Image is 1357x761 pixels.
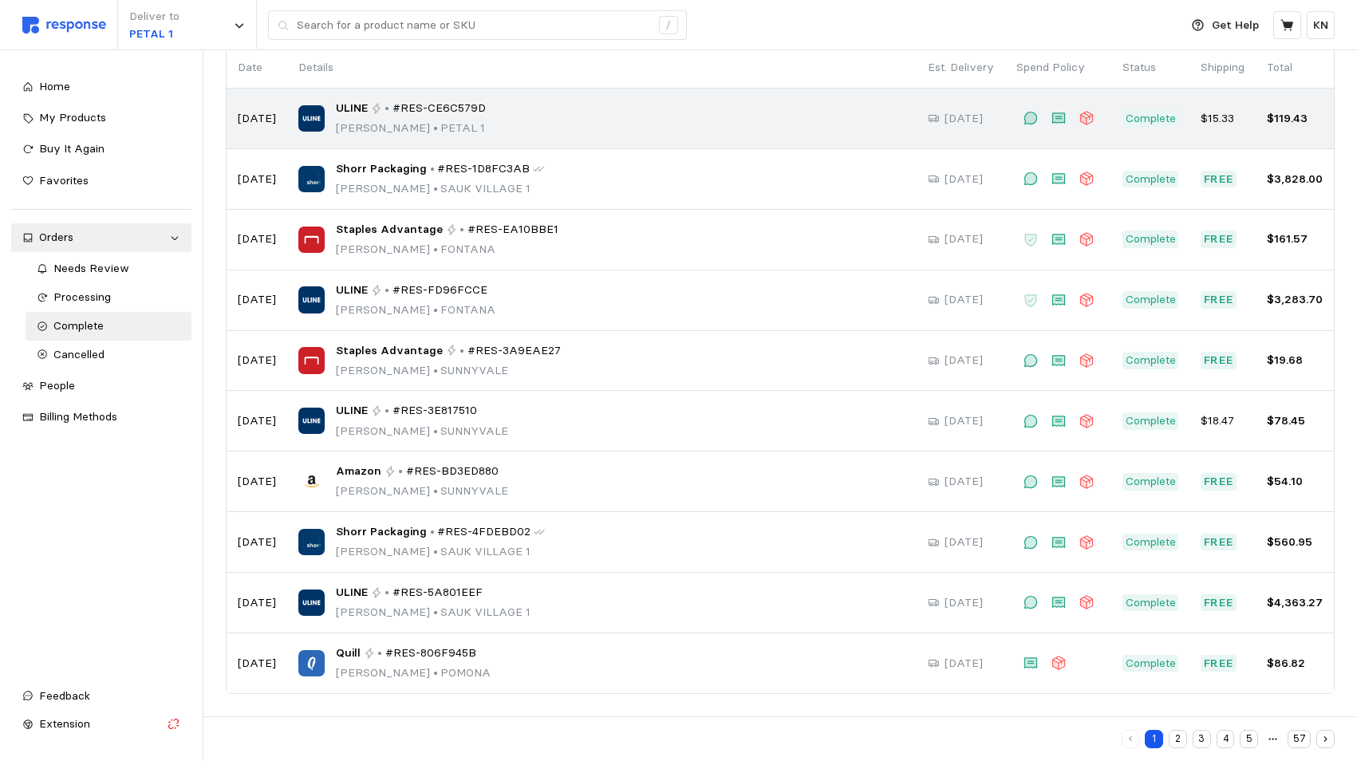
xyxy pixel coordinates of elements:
[430,544,440,558] span: •
[297,11,650,40] input: Search for a product name or SKU
[238,655,276,672] p: [DATE]
[238,594,276,612] p: [DATE]
[298,529,325,555] img: Shorr Packaging
[945,352,983,369] p: [DATE]
[129,26,179,43] p: PETAL 1
[1126,412,1176,430] p: Complete
[53,347,105,361] span: Cancelled
[11,710,191,739] button: Extension
[336,120,486,137] p: [PERSON_NAME] PETAL 1
[437,160,530,178] span: #RES-1D8FC3AB
[928,59,994,77] p: Est. Delivery
[430,523,435,541] p: •
[336,483,508,500] p: [PERSON_NAME] SUNNYVALE
[430,160,435,178] p: •
[437,523,531,541] span: #RES-4FDEBD02
[336,302,495,319] p: [PERSON_NAME] FONTANA
[11,682,191,711] button: Feedback
[336,423,508,440] p: [PERSON_NAME] SUNNYVALE
[659,16,678,35] div: /
[39,110,106,124] span: My Products
[1126,473,1176,491] p: Complete
[298,59,905,77] p: Details
[377,645,382,662] p: •
[430,424,440,438] span: •
[1267,59,1323,77] p: Total
[26,283,192,312] a: Processing
[238,534,276,551] p: [DATE]
[945,594,983,612] p: [DATE]
[406,463,499,480] span: #RES-BD3ED880
[1122,59,1178,77] p: Status
[336,645,361,662] span: Quill
[336,180,544,198] p: [PERSON_NAME] SAUK VILLAGE 1
[336,282,368,299] span: ULINE
[1307,11,1335,39] button: KN
[1288,730,1311,748] button: 57
[430,605,440,619] span: •
[298,105,325,132] img: ULINE
[129,8,179,26] p: Deliver to
[238,171,276,188] p: [DATE]
[238,291,276,309] p: [DATE]
[336,664,491,682] p: [PERSON_NAME] POMONA
[238,59,276,77] p: Date
[336,100,368,117] span: ULINE
[1126,655,1176,672] p: Complete
[1204,231,1234,248] p: Free
[430,665,440,680] span: •
[385,402,389,420] p: •
[298,166,325,192] img: Shorr Packaging
[11,223,191,252] a: Orders
[1267,655,1323,672] p: $86.82
[1201,59,1245,77] p: Shipping
[11,403,191,432] a: Billing Methods
[945,110,983,128] p: [DATE]
[1182,10,1268,41] button: Get Help
[467,221,558,239] span: #RES-EA10BBE1
[39,173,89,187] span: Favorites
[1212,17,1259,34] p: Get Help
[1204,473,1234,491] p: Free
[467,342,561,360] span: #RES-3A9EAE27
[336,604,531,621] p: [PERSON_NAME] SAUK VILLAGE 1
[1240,730,1258,748] button: 5
[1145,730,1163,748] button: 1
[393,282,487,299] span: #RES-FD96FCCE
[298,408,325,434] img: ULINE
[945,412,983,430] p: [DATE]
[1204,534,1234,551] p: Free
[1193,730,1211,748] button: 3
[26,254,192,283] a: Needs Review
[945,534,983,551] p: [DATE]
[1217,730,1235,748] button: 4
[39,141,105,156] span: Buy It Again
[1126,171,1176,188] p: Complete
[39,378,75,392] span: People
[385,645,476,662] span: #RES-806F945B
[336,402,368,420] span: ULINE
[1204,291,1234,309] p: Free
[945,655,983,672] p: [DATE]
[385,100,389,117] p: •
[1267,231,1323,248] p: $161.57
[1313,17,1328,34] p: KN
[393,100,486,117] span: #RES-CE6C579D
[430,483,440,498] span: •
[298,347,325,373] img: Staples Advantage
[430,363,440,377] span: •
[53,261,129,275] span: Needs Review
[430,242,440,256] span: •
[336,523,427,541] span: Shorr Packaging
[238,473,276,491] p: [DATE]
[26,312,192,341] a: Complete
[336,342,443,360] span: Staples Advantage
[398,463,403,480] p: •
[460,342,464,360] p: •
[26,341,192,369] a: Cancelled
[1201,412,1245,430] p: $18.47
[1267,594,1323,612] p: $4,363.27
[1126,352,1176,369] p: Complete
[1204,171,1234,188] p: Free
[238,352,276,369] p: [DATE]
